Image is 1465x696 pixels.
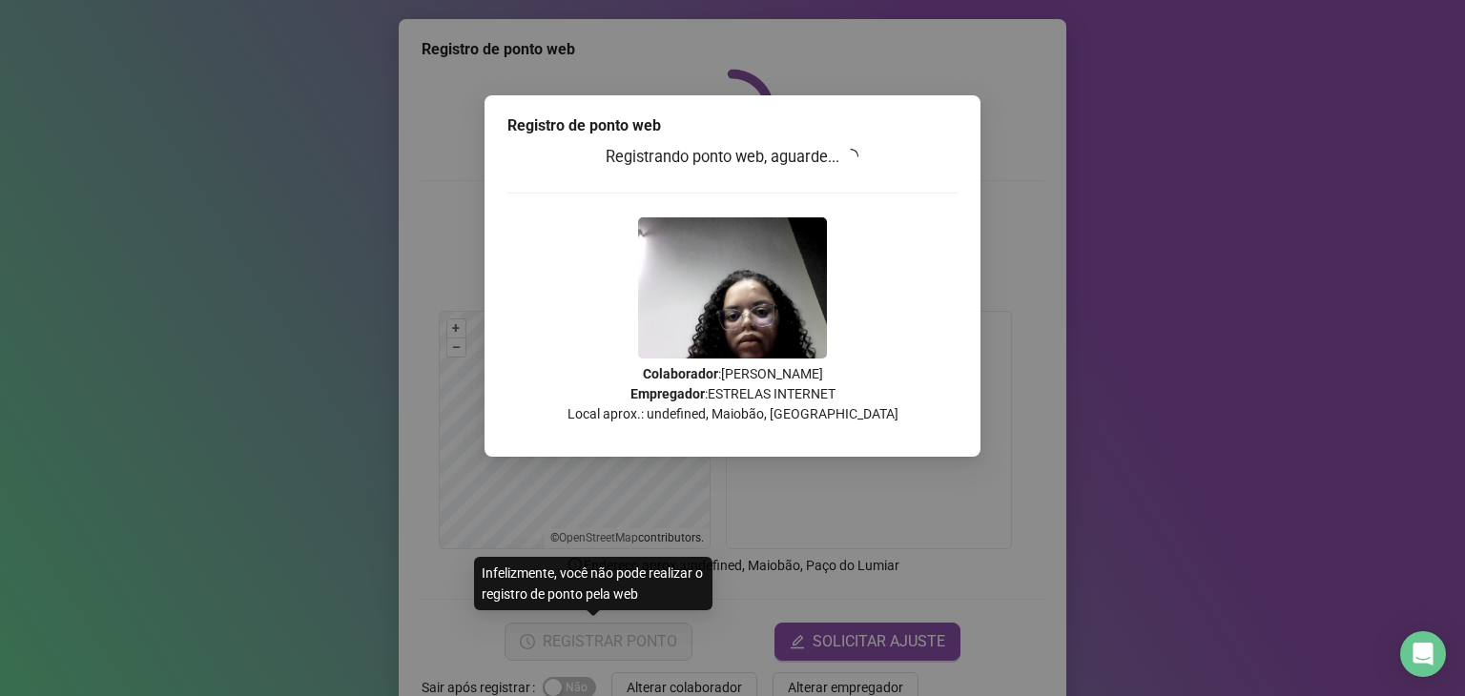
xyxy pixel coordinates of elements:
[507,114,958,137] div: Registro de ponto web
[507,364,958,424] p: : [PERSON_NAME] : ESTRELAS INTERNET Local aprox.: undefined, Maiobão, [GEOGRAPHIC_DATA]
[842,147,860,165] span: loading
[507,145,958,170] h3: Registrando ponto web, aguarde...
[1400,631,1446,677] div: Open Intercom Messenger
[630,386,705,401] strong: Empregador
[638,217,827,358] img: Z
[643,366,718,381] strong: Colaborador
[474,557,712,610] div: Infelizmente, você não pode realizar o registro de ponto pela web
